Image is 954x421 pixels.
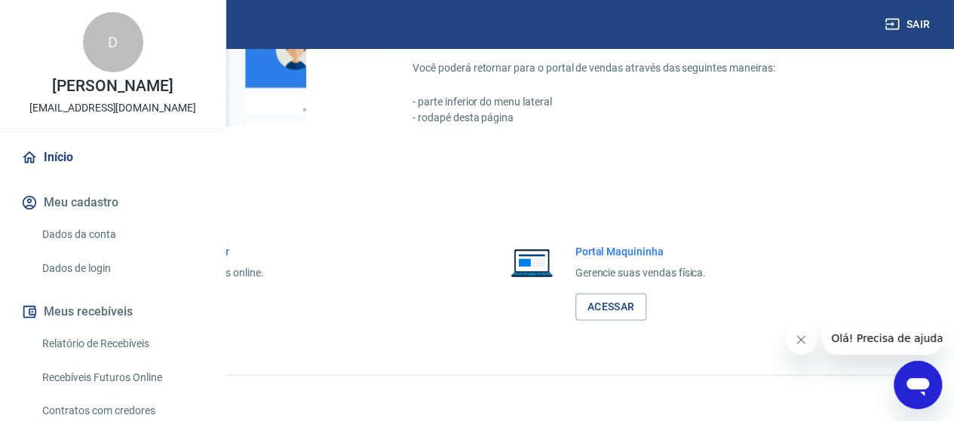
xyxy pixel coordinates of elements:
[894,361,942,409] iframe: Botão para abrir a janela de mensagens
[52,78,173,94] p: [PERSON_NAME]
[18,141,207,174] a: Início
[413,110,882,126] p: - rodapé desta página
[36,193,918,208] h5: Acesso rápido
[36,328,207,359] a: Relatório de Recebíveis
[413,94,882,110] p: - parte inferior do menu lateral
[413,60,882,76] p: Você poderá retornar para o portal de vendas através das seguintes maneiras:
[29,100,196,116] p: [EMAIL_ADDRESS][DOMAIN_NAME]
[9,11,127,23] span: Olá! Precisa de ajuda?
[575,293,647,321] a: Acessar
[575,265,707,281] p: Gerencie suas vendas física.
[882,11,936,38] button: Sair
[18,186,207,219] button: Meu cadastro
[18,295,207,328] button: Meus recebíveis
[36,253,207,284] a: Dados de login
[500,244,563,280] img: Imagem de um notebook aberto
[822,322,942,355] iframe: Mensagem da empresa
[36,219,207,250] a: Dados da conta
[36,362,207,393] a: Recebíveis Futuros Online
[575,244,707,259] h6: Portal Maquininha
[786,325,816,355] iframe: Fechar mensagem
[36,387,918,403] p: 2025 ©
[83,12,143,72] div: D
